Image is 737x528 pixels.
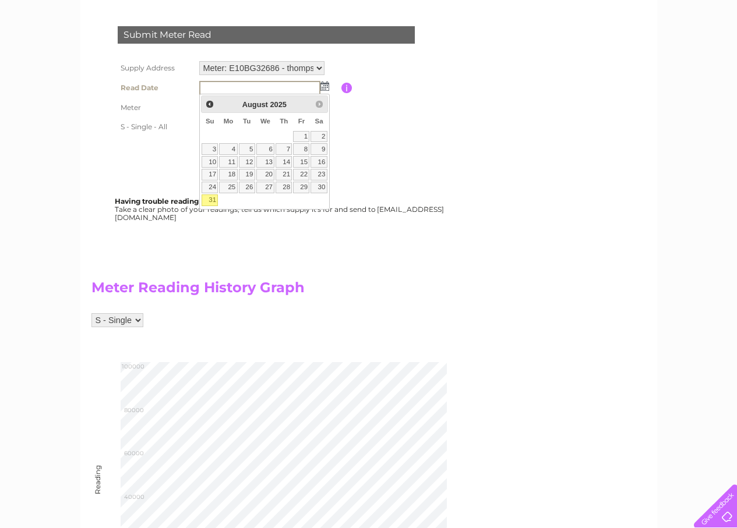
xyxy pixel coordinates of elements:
a: 29 [293,182,309,193]
th: Meter [115,98,196,118]
a: 19 [239,169,255,180]
span: Prev [205,100,214,109]
span: Wednesday [260,118,270,125]
div: Take a clear photo of your readings, tell us which supply it's for and send to [EMAIL_ADDRESS][DO... [115,197,446,221]
a: 27 [256,182,275,193]
a: 17 [202,169,218,180]
a: 25 [219,182,237,193]
span: 2025 [270,100,286,109]
a: 11 [219,156,237,168]
a: 6 [256,143,275,155]
a: 10 [202,156,218,168]
b: Having trouble reading your meter? [115,197,245,205]
td: Are you sure the read you have entered is correct? [196,136,341,158]
a: 4 [219,143,237,155]
a: 8 [293,143,309,155]
a: 20 [256,169,275,180]
img: logo.png [26,30,85,66]
span: Thursday [280,118,288,125]
span: Friday [298,118,305,125]
th: Supply Address [115,58,196,78]
a: Contact [660,49,688,58]
div: Reading [93,482,101,494]
span: Saturday [315,118,323,125]
th: S - Single - All [115,118,196,136]
a: 24 [202,182,218,193]
a: 23 [311,169,327,180]
span: August [242,100,268,109]
a: Log out [699,49,726,58]
input: Information [341,83,352,93]
a: 31 [202,194,218,206]
a: 5 [239,143,255,155]
th: Read Date [115,78,196,98]
a: 22 [293,169,309,180]
a: Blog [636,49,653,58]
a: 26 [239,182,255,193]
a: 14 [276,156,292,168]
img: ... [320,81,329,91]
a: 15 [293,156,309,168]
h2: Meter Reading History Graph [91,279,499,302]
a: 9 [311,143,327,155]
a: 2 [311,131,327,143]
a: 13 [256,156,275,168]
a: 1 [293,131,309,143]
a: 18 [219,169,237,180]
a: 16 [311,156,327,168]
a: Prev [203,97,216,111]
a: 7 [276,143,292,155]
a: 21 [276,169,292,180]
a: 12 [239,156,255,168]
span: Sunday [206,118,214,125]
a: 3 [202,143,218,155]
a: 30 [311,182,327,193]
span: Tuesday [243,118,251,125]
a: Energy [561,49,587,58]
a: Telecoms [594,49,629,58]
a: Water [532,49,554,58]
div: Clear Business is a trading name of Verastar Limited (registered in [GEOGRAPHIC_DATA] No. 3667643... [94,6,644,56]
a: 0333 014 3131 [517,6,598,20]
a: 28 [276,182,292,193]
div: Submit Meter Read [118,26,415,44]
span: Monday [224,118,234,125]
